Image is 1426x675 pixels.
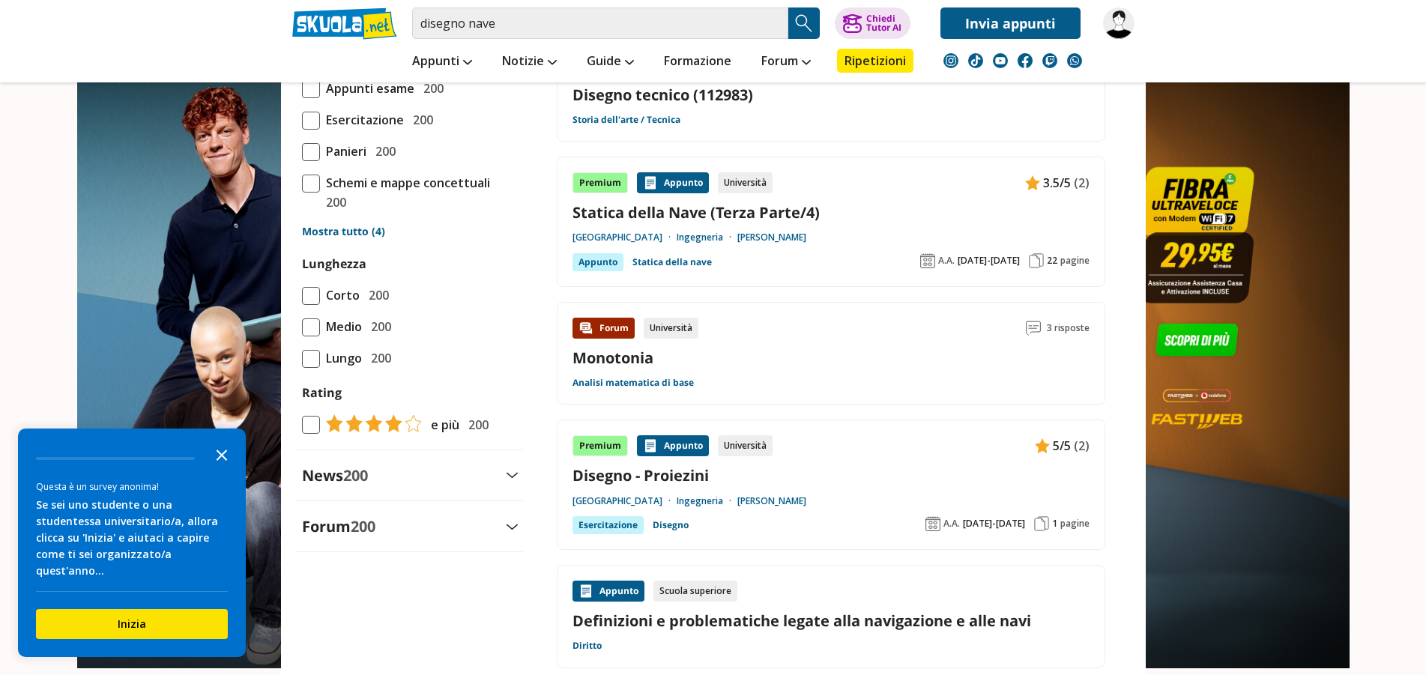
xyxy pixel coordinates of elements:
[758,49,815,76] a: Forum
[993,53,1008,68] img: youtube
[36,479,228,494] div: Questa è un survey anonima!
[320,414,422,432] img: tasso di risposta 4+
[320,79,414,98] span: Appunti esame
[572,85,753,105] a: Disegno tecnico (112983)
[36,497,228,579] div: Se sei uno studente o una studentessa universitario/a, allora clicca su 'Inizia' e aiutaci a capi...
[1034,516,1049,531] img: Pagine
[938,255,955,267] span: A.A.
[412,7,788,39] input: Cerca appunti, riassunti o versioni
[958,255,1020,267] span: [DATE]-[DATE]
[718,172,773,193] div: Università
[572,318,635,339] div: Forum
[1067,53,1082,68] img: WhatsApp
[572,465,1090,485] a: Disegno - Proiezini
[462,415,489,435] span: 200
[18,429,246,657] div: Survey
[963,518,1025,530] span: [DATE]-[DATE]
[1029,253,1044,268] img: Pagine
[1052,518,1057,530] span: 1
[351,516,375,536] span: 200
[737,495,806,507] a: [PERSON_NAME]
[302,383,518,402] label: Rating
[925,516,940,531] img: Anno accademico
[1043,173,1071,193] span: 3.5/5
[320,142,366,161] span: Panieri
[506,472,518,478] img: Apri e chiudi sezione
[369,142,396,161] span: 200
[837,49,913,73] a: Ripetizioni
[572,253,623,271] div: Appunto
[788,7,820,39] button: Search Button
[677,231,737,243] a: Ingegneria
[320,110,404,130] span: Esercitazione
[1060,255,1090,267] span: pagine
[643,175,658,190] img: Appunti contenuto
[1103,7,1135,39] img: lelica.marine
[572,495,677,507] a: [GEOGRAPHIC_DATA]
[637,435,709,456] div: Appunto
[302,516,375,536] label: Forum
[1060,518,1090,530] span: pagine
[1074,173,1090,193] span: (2)
[572,640,602,652] a: Diritto
[793,12,815,34] img: Cerca appunti, riassunti o versioni
[320,173,490,193] span: Schemi e mappe concettuali
[302,224,518,239] a: Mostra tutto (4)
[653,581,737,602] div: Scuola superiore
[320,193,346,212] span: 200
[36,609,228,639] button: Inizia
[320,317,362,336] span: Medio
[943,53,958,68] img: instagram
[572,377,694,389] a: Analisi matematica di base
[320,285,360,305] span: Corto
[637,172,709,193] div: Appunto
[968,53,983,68] img: tiktok
[572,581,644,602] div: Appunto
[1074,436,1090,455] span: (2)
[363,285,389,305] span: 200
[578,584,593,599] img: Appunti contenuto
[343,465,368,485] span: 200
[920,253,935,268] img: Anno accademico
[1035,438,1050,453] img: Appunti contenuto
[1018,53,1033,68] img: facebook
[1047,318,1090,339] span: 3 risposte
[408,49,476,76] a: Appunti
[572,172,628,193] div: Premium
[425,415,459,435] span: e più
[943,518,960,530] span: A.A.
[572,114,680,126] a: Storia dell'arte / Tecnica
[1026,321,1041,336] img: Commenti lettura
[1047,255,1057,267] span: 22
[302,465,368,485] label: News
[572,435,628,456] div: Premium
[572,516,644,534] div: Esercitazione
[653,516,689,534] a: Disegno
[835,7,910,39] button: ChiediTutor AI
[737,231,806,243] a: [PERSON_NAME]
[578,321,593,336] img: Forum contenuto
[718,435,773,456] div: Università
[940,7,1081,39] a: Invia appunti
[498,49,561,76] a: Notizie
[506,524,518,530] img: Apri e chiudi sezione
[302,255,366,272] label: Lunghezza
[365,348,391,368] span: 200
[644,318,698,339] div: Università
[643,438,658,453] img: Appunti contenuto
[583,49,638,76] a: Guide
[407,110,433,130] span: 200
[365,317,391,336] span: 200
[417,79,444,98] span: 200
[660,49,735,76] a: Formazione
[1053,436,1071,455] span: 5/5
[677,495,737,507] a: Ingegneria
[320,348,362,368] span: Lungo
[866,14,901,32] div: Chiedi Tutor AI
[207,439,237,469] button: Close the survey
[572,231,677,243] a: [GEOGRAPHIC_DATA]
[572,202,1090,223] a: Statica della Nave (Terza Parte/4)
[632,253,712,271] a: Statica della nave
[572,348,653,368] a: Monotonia
[1042,53,1057,68] img: twitch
